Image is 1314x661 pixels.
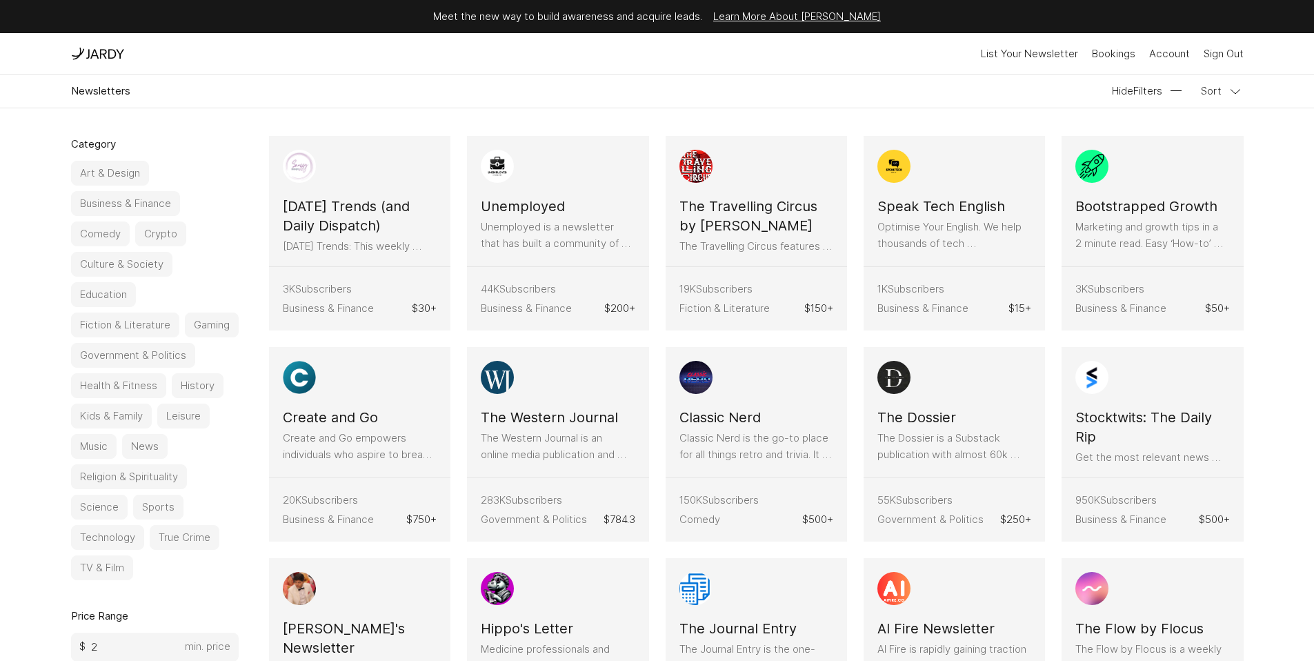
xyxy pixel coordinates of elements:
[71,343,195,368] button: Government & Politics
[604,511,635,528] span: $ 784.3
[666,347,847,542] a: Classic Nerd logo Classic Nerd Classic Nerd is the go-to place for all things retro and trivia. I...
[283,572,316,605] img: Kalpit's Newsletter logo
[981,43,1078,65] button: List Your Newsletter
[1205,300,1230,317] span: $ 50 +
[679,619,797,638] h3: The Journal Entry
[877,408,956,427] h3: The Dossier
[877,511,984,528] span: Government & Politics
[679,408,761,427] h3: Classic Nerd
[122,434,168,459] button: News
[679,238,833,255] p: The Travelling Circus features serial fiction by multi-award-winning, best-selling author [PERSON...
[1204,43,1244,65] a: Sign Out
[71,373,166,398] button: Health & Fitness
[864,347,1045,542] a: The Dossier logo The Dossier The Dossier is a Substack publication with almost 60k free subscribe...
[283,300,374,317] span: Business & Finance
[877,219,1031,252] p: Optimise Your English. We help thousands of tech professionals build a modern business vocabulary...
[283,150,316,183] img: Tuesday Trends (and Daily Dispatch) logo
[679,197,833,235] h3: The Travelling Circus by [PERSON_NAME]
[283,492,358,509] span: 20K Subscribers
[1112,83,1184,99] button: HideFilters
[1075,219,1229,252] p: Marketing and growth tips in a 2 minute read. Easy ‘How-to’ guides, examples and time saving tool...
[679,572,712,605] img: The Journal Entry logo
[467,136,648,330] a: Unemployed logo Unemployed Unemployed is a newsletter that has built a community of students and ...
[481,619,573,638] h3: Hippo's Letter
[467,347,648,542] a: The Western Journal logo The Western Journal The Western Journal is an online media publication a...
[1075,408,1229,446] h3: Stocktwits: The Daily Rip
[71,555,133,580] button: TV & Film
[1075,619,1204,638] h3: The Flow by Flocus
[877,361,910,394] img: The Dossier logo
[481,408,618,427] h3: The Western Journal
[71,221,130,246] button: Comedy
[877,300,968,317] span: Business & Finance
[877,150,910,183] img: Speak Tech English logo
[283,238,437,255] p: [DATE] Trends: This weekly email is the one readers make time for. It delivers early product tren...
[481,219,635,252] p: Unemployed is a newsletter that has built a community of students and new grads who receive the b...
[283,430,437,463] p: Create and Go empowers individuals who aspire to break free from the traditional 9-5 grind and em...
[71,282,136,307] button: Education
[481,511,587,528] span: Government & Politics
[713,8,881,25] a: Learn More About [PERSON_NAME]
[71,608,239,624] p: Price Range
[1075,150,1108,183] img: Bootstrapped Growth logo
[135,221,186,246] button: Crypto
[679,300,770,317] span: Fiction & Literature
[185,313,239,337] button: Gaming
[877,281,944,297] span: 1K Subscribers
[283,619,437,658] h3: [PERSON_NAME]'s Newsletter
[133,495,183,520] button: Sports
[71,434,117,459] button: Music
[406,511,437,528] span: $ 750 +
[1075,449,1229,466] p: Get the most relevant news and insights every day, so you can keep up with the markets and stay a...
[1149,44,1190,63] a: Account
[157,404,210,428] button: Leisure
[666,136,847,330] a: The Travelling Circus by Mark Watson logo The Travelling Circus by [PERSON_NAME] The Travelling C...
[71,136,239,152] p: Category
[71,191,180,216] button: Business & Finance
[481,281,556,297] span: 44K Subscribers
[269,136,450,330] a: Tuesday Trends (and Daily Dispatch) logo [DATE] Trends (and Daily Dispatch) [DATE] Trends: This w...
[1199,511,1230,528] span: $ 500 +
[71,83,130,99] p: Newsletters
[1201,83,1244,99] button: Sort
[283,197,437,235] h3: [DATE] Trends (and Daily Dispatch)
[71,495,128,520] button: Science
[481,300,572,317] span: Business & Finance
[412,300,437,317] span: $ 30 +
[71,161,149,186] button: Art & Design
[1075,300,1166,317] span: Business & Finance
[71,313,179,337] button: Fiction & Literature
[71,464,187,489] button: Religion & Spirituality
[481,492,562,509] span: 283K Subscribers
[1075,492,1157,509] span: 950K Subscribers
[79,638,86,655] span: $
[283,408,378,427] h3: Create and Go
[481,150,514,183] img: Unemployed logo
[481,430,635,463] p: The Western Journal is an online media publication and streaming service that creates educating, ...
[481,572,514,605] img: Hippo's Letter logo
[1075,511,1166,528] span: Business & Finance
[1075,281,1144,297] span: 3K Subscribers
[283,281,352,297] span: 3K Subscribers
[1092,43,1135,65] a: Bookings
[877,197,1005,216] h3: Speak Tech English
[269,347,450,542] a: Create and Go logo Create and Go Create and Go empowers individuals who aspire to break free from...
[1075,361,1108,394] img: Stocktwits: The Daily Rip logo
[150,525,219,550] button: True Crime
[283,511,374,528] span: Business & Finance
[679,511,720,528] span: Comedy
[679,361,713,394] img: Classic Nerd logo
[172,373,223,398] button: History
[1000,511,1031,528] span: $ 250 +
[877,430,1031,463] p: The Dossier is a Substack publication with almost 60k free subscribers. We talk about news and po...
[71,252,172,277] button: Culture & Society
[604,300,635,317] span: $ 200 +
[1062,347,1243,542] a: Stocktwits: The Daily Rip logo Stocktwits: The Daily Rip Get the most relevant news and insights ...
[877,492,953,509] span: 55K Subscribers
[679,281,753,297] span: 19K Subscribers
[877,572,910,605] img: AI Fire Newsletter logo
[1062,136,1243,330] a: Bootstrapped Growth logo Bootstrapped Growth Marketing and growth tips in a 2 minute read. Easy ‘...
[679,492,759,509] span: 150K Subscribers
[481,361,514,394] img: The Western Journal logo
[864,136,1045,330] a: Speak Tech English logo Speak Tech English Optimise Your English. We help thousands of tech profe...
